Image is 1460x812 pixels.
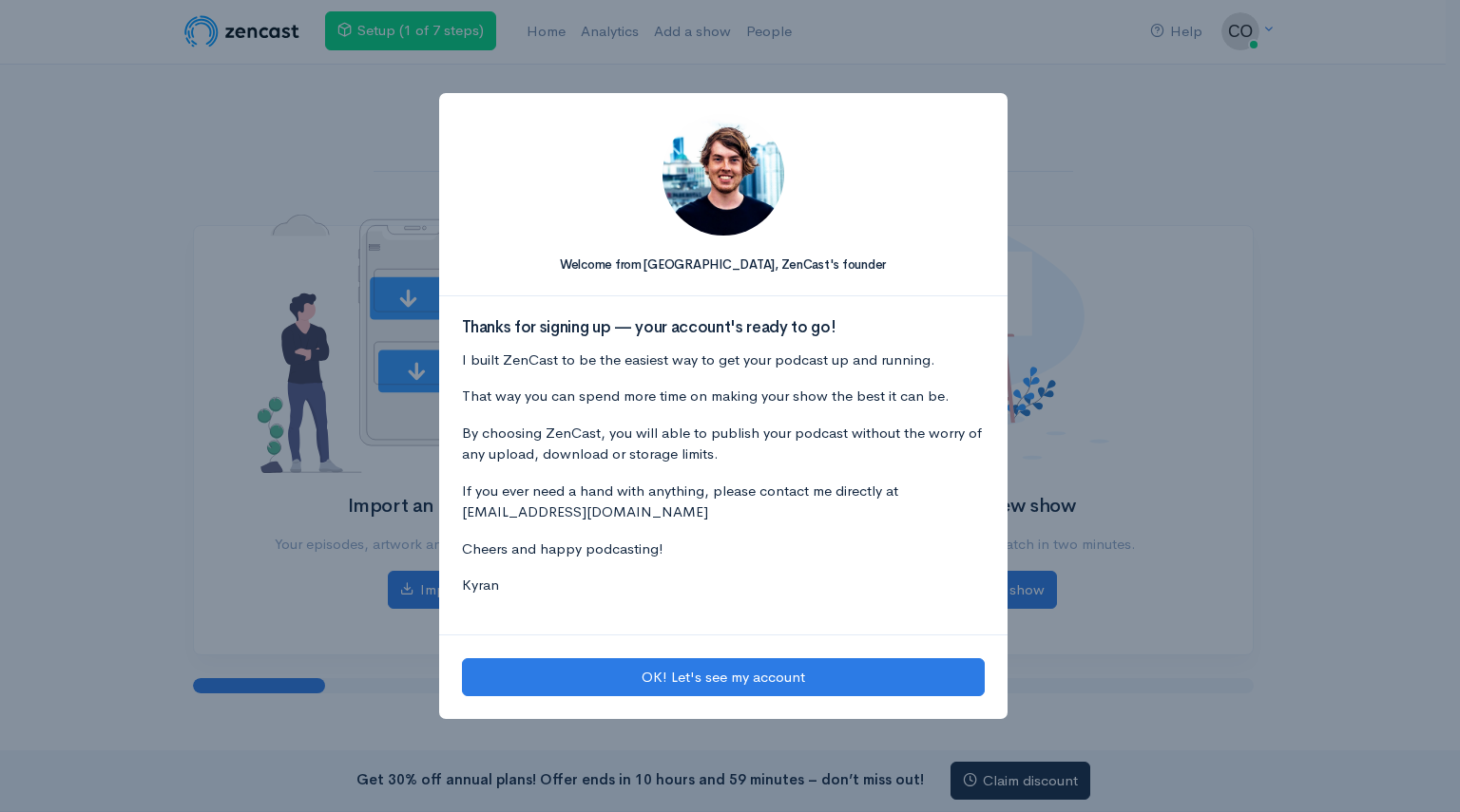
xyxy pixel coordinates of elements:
p: By choosing ZenCast, you will able to publish your podcast without the worry of any upload, downl... [462,423,985,465]
iframe: gist-messenger-bubble-iframe [1395,747,1441,793]
p: That way you can spend more time on making your show the best it can be. [462,386,985,407]
h3: Thanks for signing up — your account's ready to go! [462,319,985,337]
p: I built ZenCast to be the easiest way to get your podcast up and running. [462,349,985,371]
button: OK! Let's see my account [462,658,985,697]
p: Kyran [462,575,985,596]
h5: Welcome from [GEOGRAPHIC_DATA], ZenCast's founder [462,258,985,272]
p: If you ever need a hand with anything, please contact me directly at [EMAIL_ADDRESS][DOMAIN_NAME] [462,481,985,523]
p: Cheers and happy podcasting! [462,538,985,560]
